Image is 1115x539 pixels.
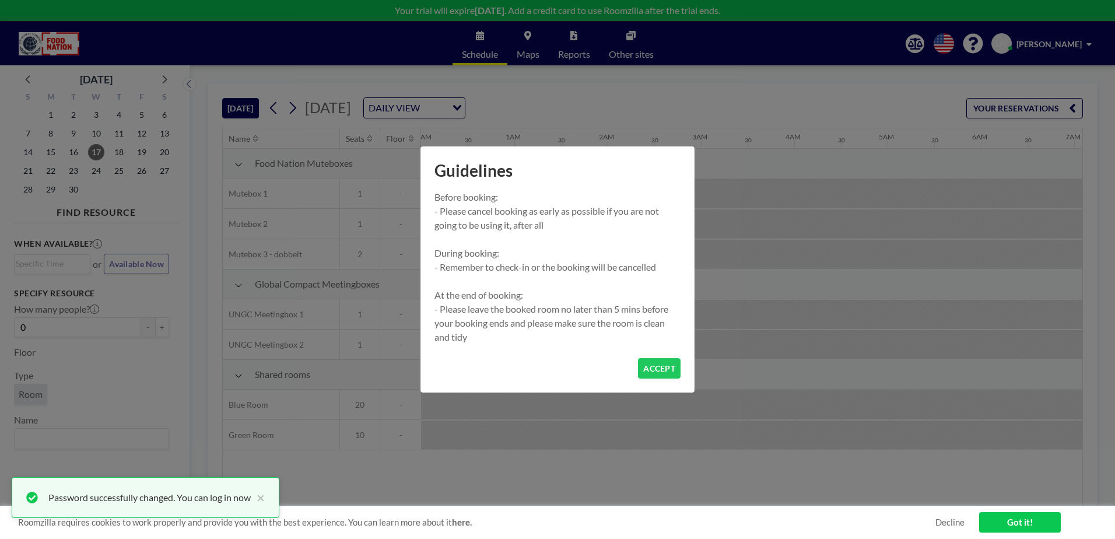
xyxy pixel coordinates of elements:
[434,190,681,204] p: Before booking:
[434,302,681,344] p: - Please leave the booked room no later than 5 mins before your booking ends and please make sure...
[434,246,681,260] p: During booking:
[251,491,265,505] button: close
[979,512,1061,533] a: Got it!
[48,491,251,505] div: Password successfully changed. You can log in now
[452,517,472,527] a: here.
[638,358,681,379] button: ACCEPT
[434,204,681,232] p: - Please cancel booking as early as possible if you are not going to be using it, after all
[18,517,935,528] span: Roomzilla requires cookies to work properly and provide you with the best experience. You can lea...
[420,146,695,190] h1: Guidelines
[434,288,681,302] p: At the end of booking:
[935,517,965,528] a: Decline
[434,260,681,274] p: - Remember to check-in or the booking will be cancelled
